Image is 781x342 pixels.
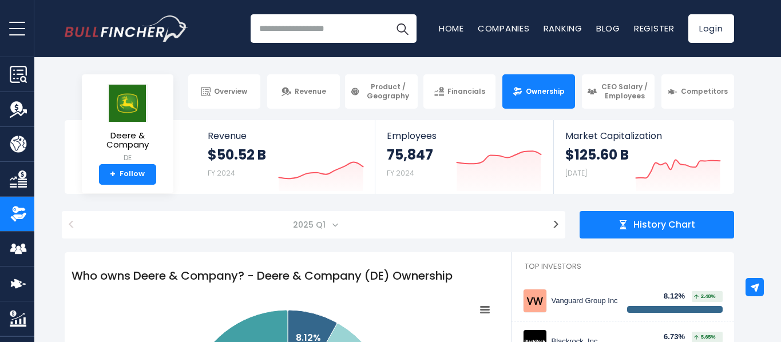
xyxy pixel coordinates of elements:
[565,168,587,178] small: [DATE]
[196,120,375,194] a: Revenue $50.52 B FY 2024
[208,146,266,164] strong: $50.52 B
[188,74,261,109] a: Overview
[526,87,565,96] span: Ownership
[345,74,418,109] a: Product / Geography
[546,211,565,238] button: >
[62,211,81,238] button: <
[90,83,165,164] a: Deere & Company DE
[295,87,326,96] span: Revenue
[208,168,235,178] small: FY 2024
[375,120,553,194] a: Employees 75,847 FY 2024
[110,169,116,180] strong: +
[65,15,188,42] img: Bullfincher logo
[267,74,340,109] a: Revenue
[363,82,413,100] span: Product / Geography
[423,74,496,109] a: Financials
[387,146,433,164] strong: 75,847
[565,146,629,164] strong: $125.60 B
[619,220,628,229] img: history chart
[596,22,620,34] a: Blog
[502,74,575,109] a: Ownership
[388,14,417,43] button: Search
[65,15,188,42] a: Go to homepage
[99,164,156,185] a: +Follow
[688,14,734,43] a: Login
[478,22,530,34] a: Companies
[91,153,164,163] small: DE
[552,296,619,306] div: Vanguard Group Inc
[600,82,649,100] span: CEO Salary / Employees
[288,217,332,233] span: 2025 Q1
[694,294,716,299] span: 2.48%
[664,292,692,301] div: 8.12%
[512,252,734,281] h2: Top Investors
[664,332,692,342] div: 6.73%
[681,87,728,96] span: Competitors
[582,74,655,109] a: CEO Salary / Employees
[565,130,721,141] span: Market Capitalization
[634,22,675,34] a: Register
[208,130,364,141] span: Revenue
[387,130,542,141] span: Employees
[65,260,511,291] h1: Who owns Deere & Company? - Deere & Company (DE) Ownership
[214,87,247,96] span: Overview
[694,335,716,340] span: 5.65%
[554,120,732,194] a: Market Capitalization $125.60 B [DATE]
[544,22,582,34] a: Ranking
[10,205,27,222] img: Ownership
[633,219,695,231] span: History Chart
[91,131,164,150] span: Deere & Company
[387,168,414,178] small: FY 2024
[661,74,734,109] a: Competitors
[439,22,464,34] a: Home
[86,211,541,238] span: 2025 Q1
[447,87,485,96] span: Financials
